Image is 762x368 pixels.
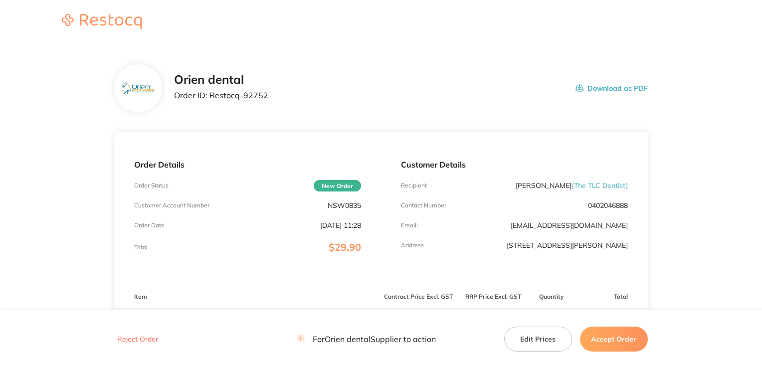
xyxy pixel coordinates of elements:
span: $29.90 [329,241,361,253]
p: Total [134,244,148,251]
p: Contact Number [401,202,446,209]
img: Restocq logo [52,14,152,29]
p: Emaill [401,222,418,229]
th: RRP Price Excl. GST [456,285,531,309]
p: [PERSON_NAME] [516,182,628,189]
p: NSW0835 [328,201,361,209]
p: Order ID: Restocq- 92752 [174,91,268,100]
a: [EMAIL_ADDRESS][DOMAIN_NAME] [511,221,628,230]
th: Item [114,285,381,309]
span: ( The TLC Dentist ) [571,181,628,190]
p: [DATE] 11:28 [320,221,361,229]
button: Accept Order [580,327,648,352]
button: Reject Order [114,335,161,344]
h2: Orien dental [174,73,268,87]
button: Edit Prices [504,327,572,352]
p: Order Details [134,160,361,169]
button: Download as PDF [575,73,648,104]
p: Customer Details [401,160,628,169]
img: bmtjMXB3eA [134,309,184,359]
th: Total [573,285,648,309]
p: 0402046888 [588,201,628,209]
th: Contract Price Excl. GST [381,285,456,309]
p: [STREET_ADDRESS][PERSON_NAME] [507,241,628,249]
p: Customer Account Number [134,202,209,209]
p: Recipient [401,182,427,189]
p: For Orien dental Supplier to action [297,335,436,344]
p: Address [401,242,424,249]
p: Order Date [134,222,165,229]
th: Quantity [530,285,573,309]
p: Order Status [134,182,169,189]
span: New Order [314,180,361,191]
img: eTEwcnBkag [122,82,155,95]
a: Restocq logo [52,14,152,30]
